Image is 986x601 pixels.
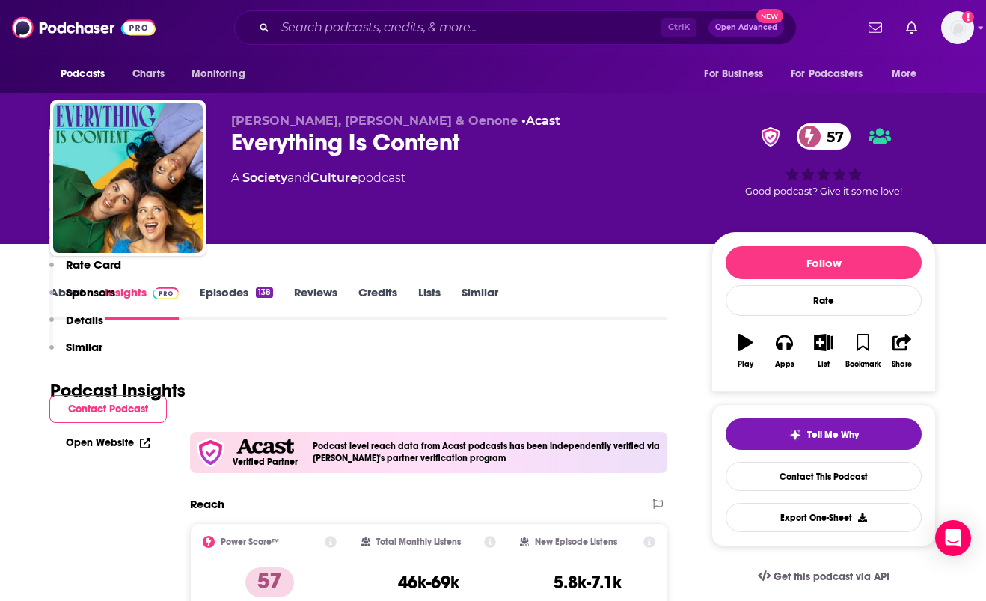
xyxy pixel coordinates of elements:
img: Everything Is Content [53,103,203,253]
button: open menu [693,60,782,88]
p: Sponsors [66,285,115,299]
p: Similar [66,340,102,354]
h5: Verified Partner [233,457,298,466]
div: Play [738,360,753,369]
img: verified Badge [756,127,785,147]
button: open menu [50,60,124,88]
button: open menu [181,60,264,88]
img: Acast [236,439,293,454]
button: Share [883,324,922,378]
span: [PERSON_NAME], [PERSON_NAME] & Oenone [231,114,518,128]
button: Export One-Sheet [726,503,922,532]
h3: 46k-69k [398,571,459,594]
a: Culture [310,171,358,185]
h4: Podcast level reach data from Acast podcasts has been independently verified via [PERSON_NAME]'s ... [313,441,661,463]
div: List [818,360,830,369]
a: Show notifications dropdown [900,15,923,40]
button: Bookmark [843,324,882,378]
img: tell me why sparkle [789,429,801,441]
div: Share [892,360,912,369]
span: Good podcast? Give it some love! [745,186,902,197]
p: 57 [245,567,294,597]
div: 138 [256,287,273,298]
div: Search podcasts, credits, & more... [234,10,797,45]
span: For Business [704,64,763,85]
h2: New Episode Listens [535,537,617,547]
span: Get this podcast via API [774,570,889,583]
div: Apps [775,360,794,369]
span: and [287,171,310,185]
div: Bookmark [845,360,881,369]
a: Acast [526,114,560,128]
svg: Add a profile image [962,11,974,23]
button: List [804,324,843,378]
button: Follow [726,246,922,279]
h2: Total Monthly Listens [376,537,461,547]
button: Similar [49,340,102,367]
a: Get this podcast via API [746,558,901,595]
p: Details [66,313,103,327]
button: open menu [881,60,936,88]
span: Ctrl K [661,18,696,37]
button: Show profile menu [941,11,974,44]
img: verfied icon [196,438,225,467]
button: tell me why sparkleTell Me Why [726,418,922,450]
span: Charts [132,64,165,85]
span: Podcasts [61,64,105,85]
div: Rate [726,285,922,316]
button: Play [726,324,765,378]
button: Open AdvancedNew [708,19,784,37]
span: Logged in as vjacobi [941,11,974,44]
span: Monitoring [192,64,245,85]
a: Episodes138 [200,285,273,320]
h2: Power Score™ [221,537,279,547]
a: Reviews [294,285,337,320]
span: Tell Me Why [807,429,859,441]
input: Search podcasts, credits, & more... [275,16,661,40]
span: • [521,114,560,128]
button: Apps [765,324,803,378]
div: Open Intercom Messenger [935,520,971,556]
button: open menu [781,60,884,88]
img: Podchaser - Follow, Share and Rate Podcasts [12,13,156,42]
span: 57 [812,123,851,150]
span: Open Advanced [715,24,777,31]
div: A podcast [231,169,405,187]
a: Credits [358,285,397,320]
button: Sponsors [49,285,115,313]
a: 57 [797,123,851,150]
div: verified Badge57Good podcast? Give it some love! [711,114,936,207]
a: Charts [123,60,174,88]
a: Similar [462,285,498,320]
span: New [756,9,783,23]
h2: Reach [190,497,224,511]
a: Lists [418,285,441,320]
a: Show notifications dropdown [863,15,888,40]
a: Open Website [66,436,150,449]
button: Contact Podcast [49,395,167,423]
a: Society [242,171,287,185]
a: Contact This Podcast [726,462,922,491]
img: User Profile [941,11,974,44]
button: Details [49,313,103,341]
span: For Podcasters [791,64,863,85]
h3: 5.8k-7.1k [554,571,622,594]
span: More [892,64,917,85]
